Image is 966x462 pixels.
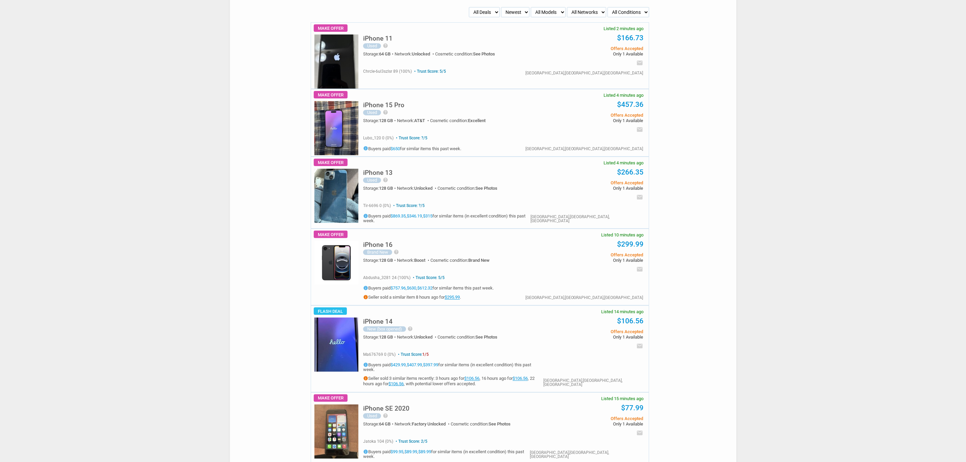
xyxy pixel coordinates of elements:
a: iPhone 16 [363,243,393,248]
i: info [363,449,368,454]
span: Trust Score: ?/5 [395,136,427,140]
span: Offers Accepted [541,329,643,334]
a: $869.35 [391,214,406,219]
a: $89.99 [418,449,431,454]
span: AT&T [414,118,425,123]
span: Only 1 Available [541,118,643,123]
a: iPhone 13 [363,171,393,176]
i: email [637,126,643,133]
span: Make Offer [314,24,348,32]
a: $106.56 [617,317,644,325]
div: New (box opened) [363,326,406,332]
span: Make Offer [314,394,348,402]
div: Network: [397,258,430,262]
a: $650 [391,146,400,151]
span: Listed 15 minutes ago [602,396,644,401]
span: See Photos [475,334,497,340]
span: See Photos [475,186,497,191]
i: info [363,295,368,300]
span: ma676769 0 (0%) [363,352,396,357]
div: Storage: [363,52,395,56]
i: info [363,146,368,151]
i: email [637,194,643,201]
span: Unlocked [412,51,430,56]
a: $166.73 [617,34,644,42]
span: Offers Accepted [541,46,643,51]
h5: iPhone 15 Pro [363,102,404,108]
span: Offers Accepted [541,253,643,257]
span: Only 1 Available [541,258,643,262]
span: Trust Score: ?/5 [392,203,425,208]
span: Make Offer [314,231,348,238]
div: Brand New [363,250,392,255]
span: Offers Accepted [541,113,643,117]
a: $77.99 [621,404,644,412]
div: [GEOGRAPHIC_DATA],[GEOGRAPHIC_DATA],[GEOGRAPHIC_DATA] [543,378,643,387]
div: Used [363,110,381,115]
span: Listed 14 minutes ago [602,309,644,314]
i: email [637,266,643,273]
span: Trust Score: 2/5 [394,439,427,444]
span: Listed 10 minutes ago [602,233,644,237]
div: Cosmetic condition: [451,422,511,426]
span: Only 1 Available [541,52,643,56]
span: Only 1 Available [541,422,643,426]
h5: iPhone 14 [363,318,393,325]
span: Trust Score: [397,352,429,357]
a: $757.96 [391,286,406,291]
span: Factory Unlocked [412,421,446,426]
span: Listed 4 minutes ago [604,161,644,165]
a: iPhone 15 Pro [363,103,404,108]
i: help [383,110,388,115]
i: email [637,60,643,66]
h5: Buyers paid for similar items this past week. [363,146,461,151]
a: iPhone 11 [363,37,393,42]
span: 128 GB [379,258,393,263]
div: Cosmetic condition: [430,258,490,262]
a: $266.35 [617,168,644,176]
span: Only 1 Available [541,335,643,339]
i: help [408,326,413,331]
span: Make Offer [314,91,348,98]
h5: iPhone 16 [363,241,393,248]
i: help [383,43,388,48]
img: s-l225.jpg [314,405,358,459]
div: Network: [397,186,438,190]
a: $457.36 [617,100,644,109]
div: Storage: [363,186,397,190]
span: 64 GB [379,51,391,56]
div: Storage: [363,422,395,426]
div: Network: [397,335,438,339]
i: info [363,376,368,381]
a: $295.99 [445,295,460,300]
img: s-l225.jpg [314,318,358,372]
span: Offers Accepted [541,416,643,421]
span: Trust Score: 5/5 [411,275,445,280]
span: Unlocked [414,186,432,191]
div: Used [363,413,381,419]
span: 128 GB [379,118,393,123]
h5: iPhone 11 [363,35,393,42]
div: [GEOGRAPHIC_DATA],[GEOGRAPHIC_DATA],[GEOGRAPHIC_DATA] [525,71,643,75]
span: See Photos [473,51,495,56]
h5: Buyers paid , , for similar items this past week. [363,285,494,291]
div: Storage: [363,258,397,262]
span: lubo_120 0 (0%) [363,136,394,140]
a: $346.19 [407,214,422,219]
a: $630 [407,286,416,291]
a: $299.99 [617,240,644,248]
a: $89.99 [404,449,417,454]
span: 64 GB [379,421,391,426]
a: $99.95 [391,449,403,454]
div: [GEOGRAPHIC_DATA],[GEOGRAPHIC_DATA],[GEOGRAPHIC_DATA] [531,215,643,223]
div: Storage: [363,335,397,339]
div: [GEOGRAPHIC_DATA],[GEOGRAPHIC_DATA],[GEOGRAPHIC_DATA] [525,147,643,151]
div: Network: [395,422,451,426]
img: s-l225.jpg [314,169,358,223]
h5: iPhone SE 2020 [363,405,409,412]
div: Cosmetic condition: [430,118,486,123]
div: Cosmetic condition: [438,186,497,190]
i: help [383,413,388,418]
a: iPhone 14 [363,320,393,325]
h5: Buyers paid , , for similar items (in excellent condition) this past week. [363,213,531,223]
